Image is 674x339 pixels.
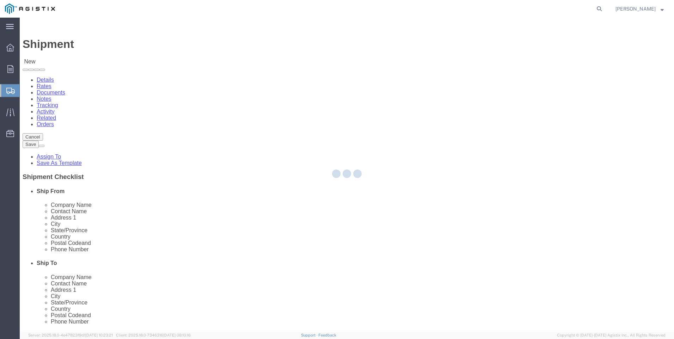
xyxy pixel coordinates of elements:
[615,5,656,13] span: Mitchell Santry
[28,333,113,337] span: Server: 2025.18.0-4e47823f9d1
[5,4,55,14] img: logo
[318,333,336,337] a: Feedback
[163,333,191,337] span: [DATE] 08:10:16
[301,333,319,337] a: Support
[557,332,666,338] span: Copyright © [DATE]-[DATE] Agistix Inc., All Rights Reserved
[85,333,113,337] span: [DATE] 10:23:21
[615,5,664,13] button: [PERSON_NAME]
[116,333,191,337] span: Client: 2025.18.0-7346316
